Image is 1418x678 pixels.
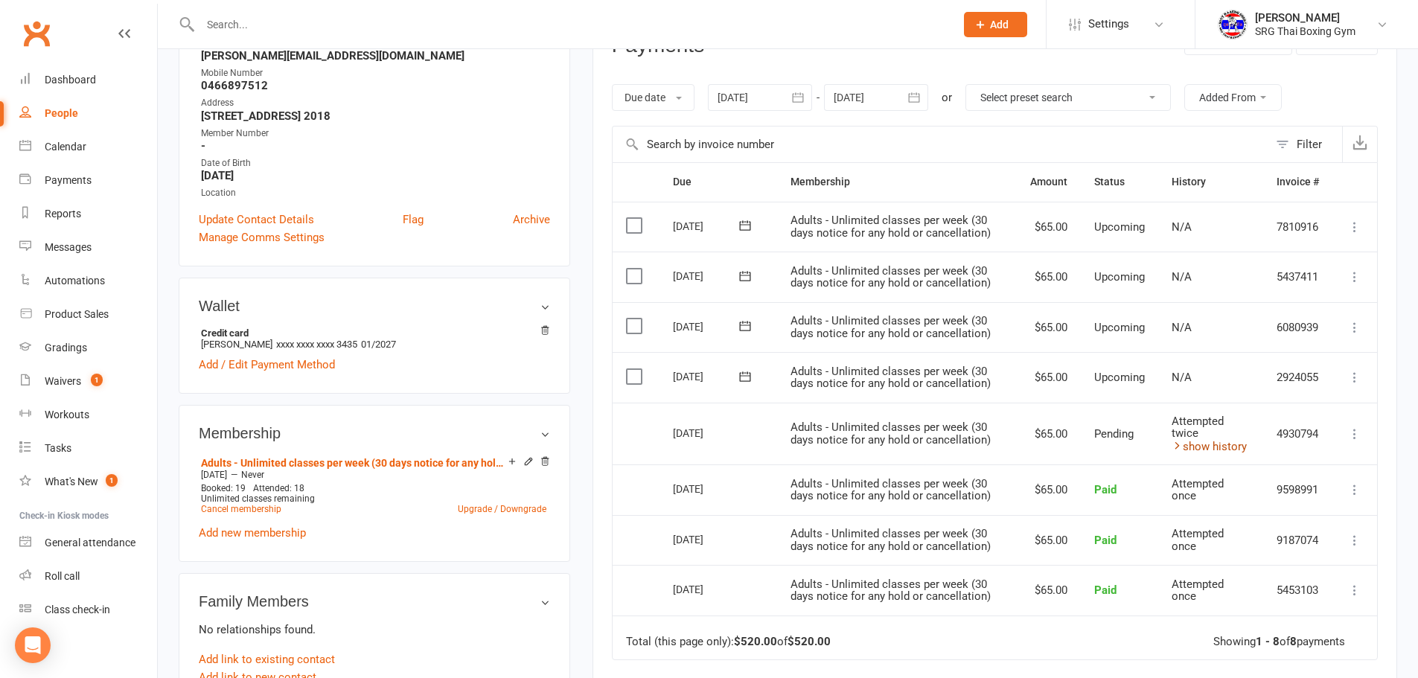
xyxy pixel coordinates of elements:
span: N/A [1172,270,1192,284]
span: xxxx xxxx xxxx 3435 [276,339,357,350]
td: 5437411 [1263,252,1332,302]
a: Waivers 1 [19,365,157,398]
div: SRG Thai Boxing Gym [1255,25,1355,38]
span: Attended: 18 [253,483,304,493]
a: Add link to existing contact [199,650,335,668]
div: Messages [45,241,92,253]
span: Adults - Unlimited classes per week (30 days notice for any hold or cancellation) [791,527,991,553]
span: Add [990,19,1009,31]
h3: Family Members [199,593,550,610]
td: $65.00 [1017,565,1081,615]
div: Class check-in [45,604,110,615]
strong: $520.00 [734,635,777,648]
span: Upcoming [1094,371,1145,384]
td: 6080939 [1263,302,1332,353]
a: show history [1172,440,1247,453]
div: Total (this page only): of [626,636,831,648]
td: $65.00 [1017,202,1081,252]
th: Status [1081,163,1158,201]
td: 9187074 [1263,515,1332,566]
a: Roll call [19,560,157,593]
button: Due date [612,84,694,111]
div: Location [201,186,550,200]
a: Calendar [19,130,157,164]
div: Dashboard [45,74,96,86]
span: Never [241,470,264,480]
a: Product Sales [19,298,157,331]
th: Amount [1017,163,1081,201]
strong: 8 [1290,635,1297,648]
span: Adults - Unlimited classes per week (30 days notice for any hold or cancellation) [791,214,991,240]
li: [PERSON_NAME] [199,325,550,352]
a: Reports [19,197,157,231]
a: Workouts [19,398,157,432]
span: Unlimited classes remaining [201,493,315,504]
div: [PERSON_NAME] [1255,11,1355,25]
span: Paid [1094,483,1117,496]
span: Adults - Unlimited classes per week (30 days notice for any hold or cancellation) [791,578,991,604]
a: Archive [513,211,550,228]
button: Filter [1268,127,1342,162]
th: History [1158,163,1263,201]
a: Class kiosk mode [19,593,157,627]
th: Invoice # [1263,163,1332,201]
td: 7810916 [1263,202,1332,252]
button: Added From [1184,84,1282,111]
div: [DATE] [673,421,741,444]
div: Calendar [45,141,86,153]
h3: Wallet [199,298,550,314]
td: $65.00 [1017,515,1081,566]
span: Attempted twice [1172,415,1224,441]
strong: $520.00 [788,635,831,648]
div: Tasks [45,442,71,454]
a: Dashboard [19,63,157,97]
div: [DATE] [673,578,741,601]
span: Adults - Unlimited classes per week (30 days notice for any hold or cancellation) [791,264,991,290]
td: 4930794 [1263,403,1332,465]
strong: - [201,139,550,153]
td: $65.00 [1017,352,1081,403]
span: Attempted once [1172,477,1224,503]
div: Member Number [201,127,550,141]
span: N/A [1172,321,1192,334]
strong: 1 - 8 [1256,635,1280,648]
div: Automations [45,275,105,287]
div: Reports [45,208,81,220]
td: 5453103 [1263,565,1332,615]
span: 1 [91,374,103,386]
div: What's New [45,476,98,487]
span: N/A [1172,371,1192,384]
a: Messages [19,231,157,264]
td: $65.00 [1017,464,1081,515]
div: [DATE] [673,214,741,237]
span: Adults - Unlimited classes per week (30 days notice for any hold or cancellation) [791,477,991,503]
span: Adults - Unlimited classes per week (30 days notice for any hold or cancellation) [791,420,991,447]
span: Upcoming [1094,321,1145,334]
div: [DATE] [673,365,741,388]
strong: [PERSON_NAME][EMAIL_ADDRESS][DOMAIN_NAME] [201,49,550,63]
a: General attendance kiosk mode [19,526,157,560]
div: Open Intercom Messenger [15,627,51,663]
span: Adults - Unlimited classes per week (30 days notice for any hold or cancellation) [791,314,991,340]
span: Paid [1094,534,1117,547]
span: Adults - Unlimited classes per week (30 days notice for any hold or cancellation) [791,365,991,391]
span: Paid [1094,583,1117,597]
div: — [197,469,550,481]
th: Membership [777,163,1017,201]
span: [DATE] [201,470,227,480]
div: Date of Birth [201,156,550,170]
td: 9598991 [1263,464,1332,515]
strong: [STREET_ADDRESS] 2018 [201,109,550,123]
a: Adults - Unlimited classes per week (30 days notice for any hold or cancellation) [201,457,508,469]
span: Upcoming [1094,270,1145,284]
div: Gradings [45,342,87,354]
div: [DATE] [673,528,741,551]
span: Attempted once [1172,578,1224,604]
div: Mobile Number [201,66,550,80]
div: Workouts [45,409,89,420]
a: Payments [19,164,157,197]
strong: Credit card [201,327,543,339]
a: What's New1 [19,465,157,499]
th: Due [660,163,777,201]
span: Pending [1094,427,1134,441]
